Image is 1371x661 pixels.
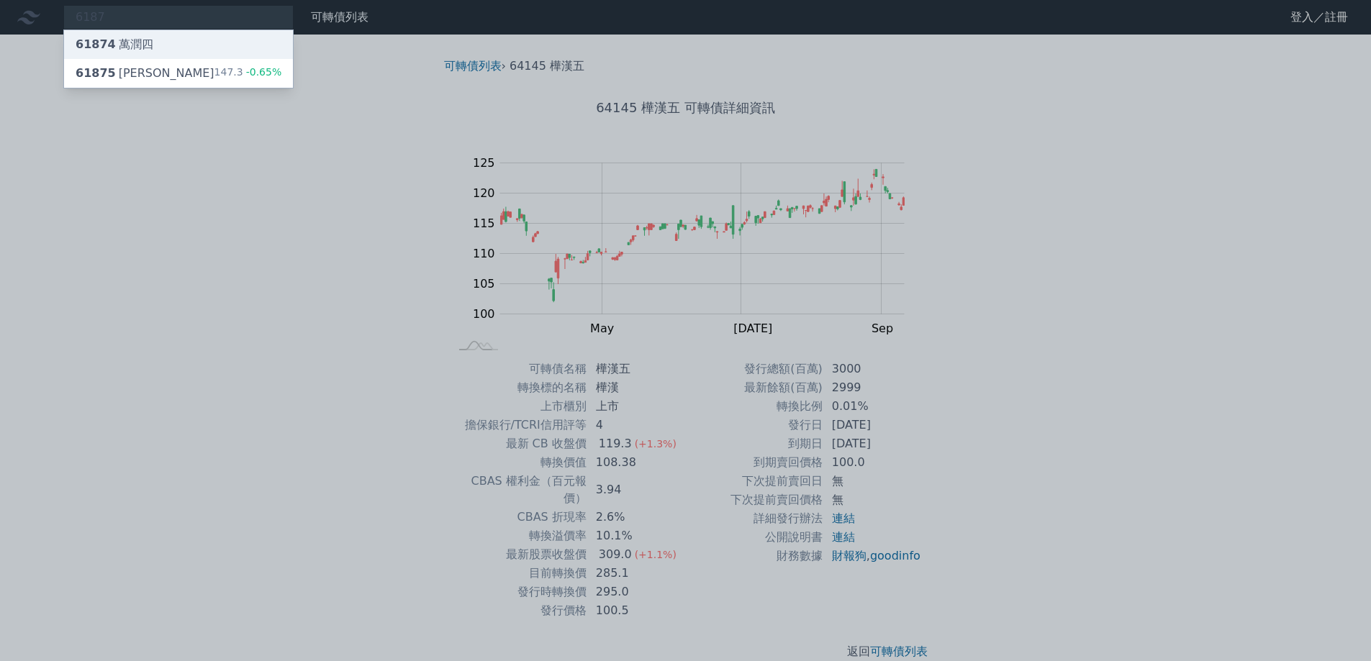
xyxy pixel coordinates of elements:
[243,66,282,78] span: -0.65%
[76,36,153,53] div: 萬潤四
[64,59,293,88] a: 61875[PERSON_NAME] 147.3-0.65%
[1299,592,1371,661] iframe: Chat Widget
[76,65,214,82] div: [PERSON_NAME]
[64,30,293,59] a: 61874萬潤四
[1299,592,1371,661] div: 聊天小工具
[76,37,116,51] span: 61874
[76,66,116,80] span: 61875
[214,65,282,82] div: 147.3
